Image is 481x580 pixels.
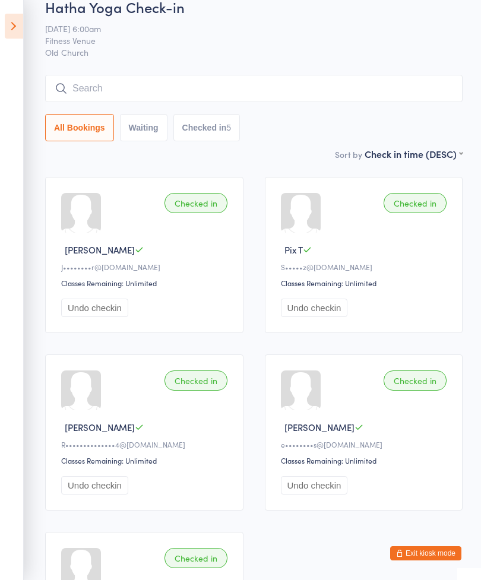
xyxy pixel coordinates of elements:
[164,193,227,213] div: Checked in
[45,75,463,102] input: Search
[226,123,231,132] div: 5
[61,439,231,449] div: R••••••••••••••4@[DOMAIN_NAME]
[164,370,227,391] div: Checked in
[173,114,240,141] button: Checked in5
[281,278,451,288] div: Classes Remaining: Unlimited
[281,262,451,272] div: S•••••z@[DOMAIN_NAME]
[281,299,348,317] button: Undo checkin
[335,148,362,160] label: Sort by
[281,455,451,465] div: Classes Remaining: Unlimited
[365,147,463,160] div: Check in time (DESC)
[45,114,114,141] button: All Bookings
[65,421,135,433] span: [PERSON_NAME]
[61,299,128,317] button: Undo checkin
[281,476,348,495] button: Undo checkin
[61,278,231,288] div: Classes Remaining: Unlimited
[65,243,135,256] span: [PERSON_NAME]
[384,370,447,391] div: Checked in
[45,34,444,46] span: Fitness Venue
[61,476,128,495] button: Undo checkin
[45,46,463,58] span: Old Church
[120,114,167,141] button: Waiting
[61,455,231,465] div: Classes Remaining: Unlimited
[384,193,447,213] div: Checked in
[45,23,444,34] span: [DATE] 6:00am
[61,262,231,272] div: J••••••••r@[DOMAIN_NAME]
[390,546,461,560] button: Exit kiosk mode
[284,243,303,256] span: Pix T
[281,439,451,449] div: e••••••••s@[DOMAIN_NAME]
[284,421,355,433] span: [PERSON_NAME]
[164,548,227,568] div: Checked in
